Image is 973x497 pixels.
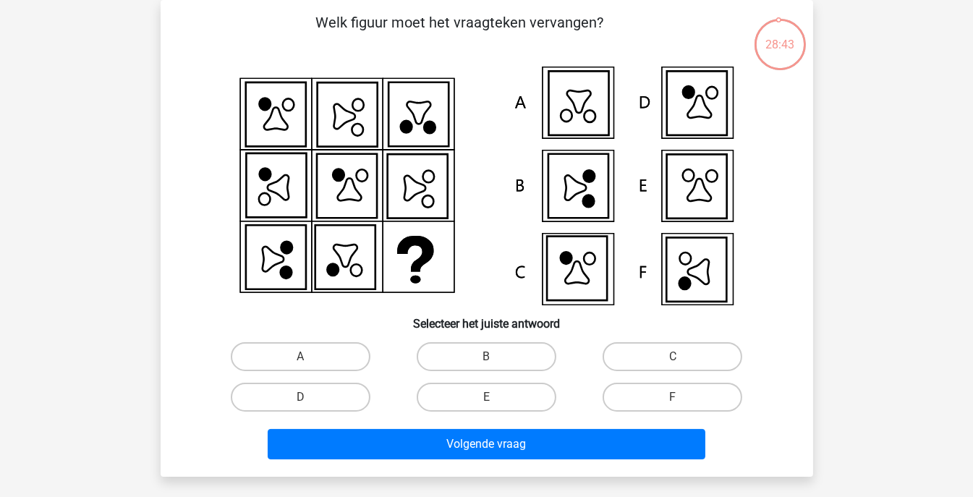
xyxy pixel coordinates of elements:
[603,342,742,371] label: C
[417,342,556,371] label: B
[417,383,556,412] label: E
[268,429,705,459] button: Volgende vraag
[184,12,736,55] p: Welk figuur moet het vraagteken vervangen?
[184,305,790,331] h6: Selecteer het juiste antwoord
[231,342,370,371] label: A
[231,383,370,412] label: D
[753,17,807,54] div: 28:43
[603,383,742,412] label: F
